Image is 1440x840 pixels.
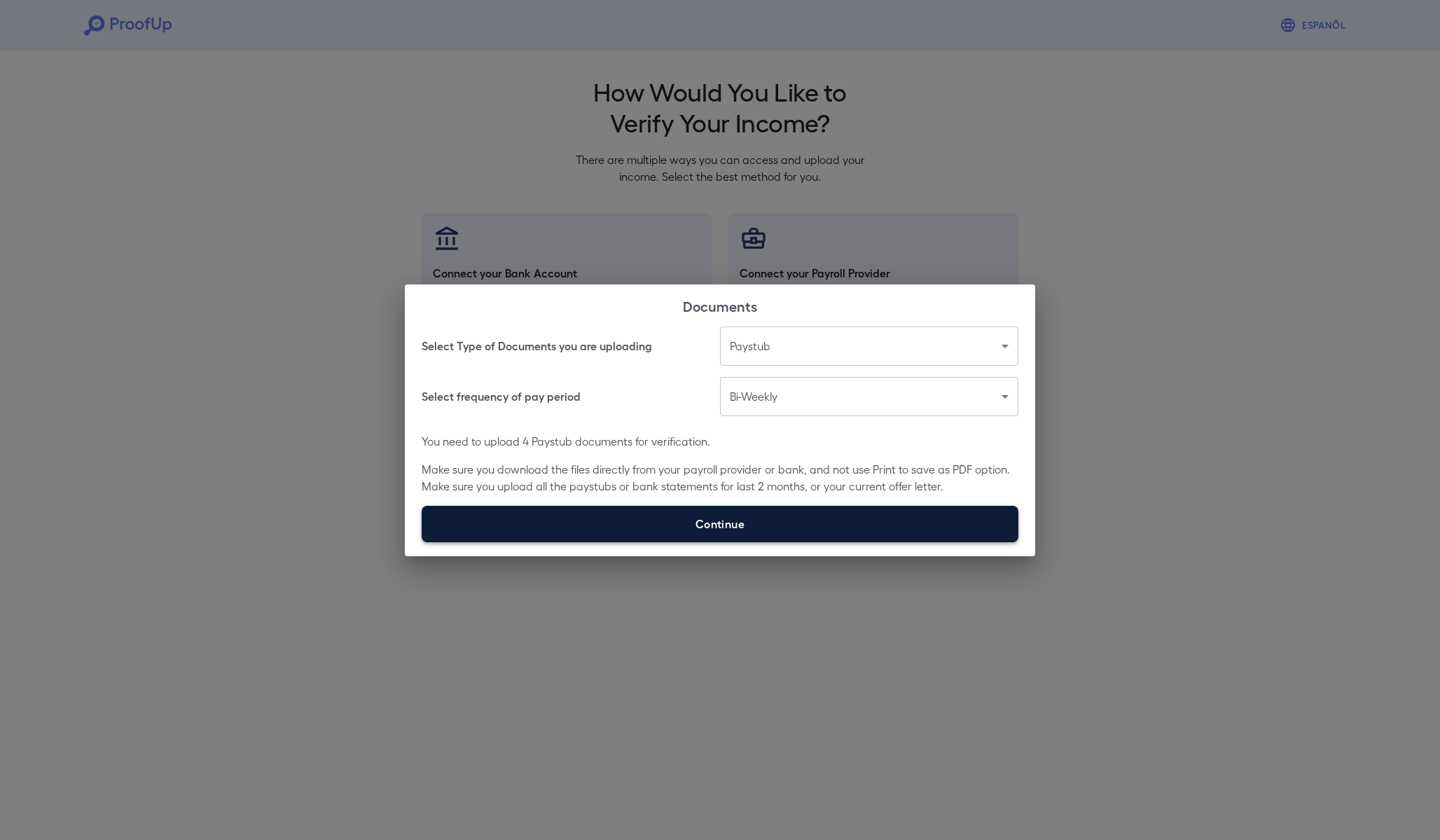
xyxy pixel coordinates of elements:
p: You need to upload 4 Paystub documents for verification. [422,433,1018,450]
div: Paystub [720,326,1018,366]
h6: Select Type of Documents you are uploading [422,338,652,354]
label: Continue [422,506,1018,542]
p: Make sure you download the files directly from your payroll provider or bank, and not use Print t... [422,461,1018,495]
h6: Select frequency of pay period [422,388,581,405]
h2: Documents [405,284,1035,326]
div: Bi-Weekly [720,377,1018,416]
